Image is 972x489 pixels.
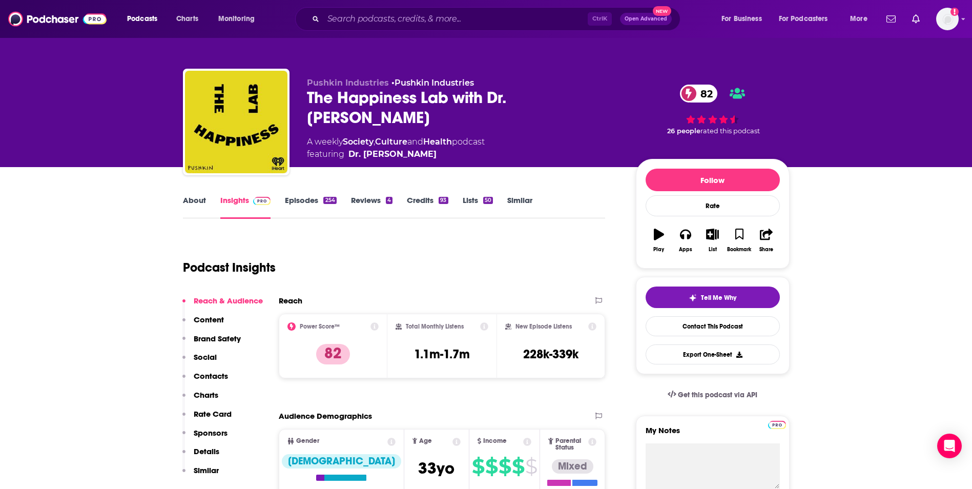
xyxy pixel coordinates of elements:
[395,78,474,88] a: Pushkin Industries
[253,197,271,205] img: Podchaser Pro
[183,260,276,275] h1: Podcast Insights
[194,371,228,381] p: Contacts
[211,11,268,27] button: open menu
[8,9,107,29] a: Podchaser - Follow, Share and Rate Podcasts
[759,247,773,253] div: Share
[768,421,786,429] img: Podchaser Pro
[646,222,672,259] button: Play
[552,459,593,474] div: Mixed
[463,195,493,219] a: Lists50
[194,465,219,475] p: Similar
[418,458,454,478] span: 33 yo
[555,438,587,451] span: Parental Status
[296,438,319,444] span: Gender
[753,222,779,259] button: Share
[772,11,843,27] button: open menu
[485,458,498,475] span: $
[726,222,753,259] button: Bookmark
[936,8,959,30] span: Logged in as alisontucker
[659,382,766,407] a: Get this podcast via API
[507,195,532,219] a: Similar
[375,137,407,147] a: Culture
[646,425,780,443] label: My Notes
[588,12,612,26] span: Ctrl K
[515,323,572,330] h2: New Episode Listens
[176,12,198,26] span: Charts
[285,195,336,219] a: Episodes254
[182,390,218,409] button: Charts
[625,16,667,22] span: Open Advanced
[194,352,217,362] p: Social
[182,465,219,484] button: Similar
[406,323,464,330] h2: Total Monthly Listens
[307,136,485,160] div: A weekly podcast
[127,12,157,26] span: Podcasts
[391,78,474,88] span: •
[194,334,241,343] p: Brand Safety
[307,78,389,88] span: Pushkin Industries
[439,197,448,204] div: 93
[701,294,736,302] span: Tell Me Why
[194,446,219,456] p: Details
[667,127,700,135] span: 26 people
[414,347,470,362] h3: 1.1m-1.7m
[646,169,780,191] button: Follow
[279,411,372,421] h2: Audience Demographics
[636,78,790,142] div: 82 26 peoplerated this podcast
[279,296,302,305] h2: Reach
[316,344,350,364] p: 82
[423,137,452,147] a: Health
[679,247,692,253] div: Apps
[908,10,924,28] a: Show notifications dropdown
[653,6,671,16] span: New
[727,247,751,253] div: Bookmark
[700,127,760,135] span: rated this podcast
[646,344,780,364] button: Export One-Sheet
[620,13,672,25] button: Open AdvancedNew
[483,197,493,204] div: 50
[300,323,340,330] h2: Power Score™
[512,458,524,475] span: $
[182,352,217,371] button: Social
[182,446,219,465] button: Details
[374,137,375,147] span: ,
[194,428,228,438] p: Sponsors
[843,11,880,27] button: open menu
[709,247,717,253] div: List
[218,12,255,26] span: Monitoring
[194,296,263,305] p: Reach & Audience
[646,316,780,336] a: Contact This Podcast
[882,10,900,28] a: Show notifications dropdown
[699,222,726,259] button: List
[323,11,588,27] input: Search podcasts, credits, & more...
[646,287,780,308] button: tell me why sparkleTell Me Why
[343,137,374,147] a: Society
[937,434,962,458] div: Open Intercom Messenger
[194,390,218,400] p: Charts
[499,458,511,475] span: $
[194,409,232,419] p: Rate Card
[690,85,718,103] span: 82
[950,8,959,16] svg: Add a profile image
[689,294,697,302] img: tell me why sparkle
[170,11,204,27] a: Charts
[182,296,263,315] button: Reach & Audience
[185,71,287,173] img: The Happiness Lab with Dr. Laurie Santos
[646,195,780,216] div: Rate
[182,315,224,334] button: Content
[194,315,224,324] p: Content
[120,11,171,27] button: open menu
[220,195,271,219] a: InsightsPodchaser Pro
[182,409,232,428] button: Rate Card
[525,458,537,475] span: $
[779,12,828,26] span: For Podcasters
[714,11,775,27] button: open menu
[307,148,485,160] span: featuring
[850,12,867,26] span: More
[386,197,392,204] div: 4
[721,12,762,26] span: For Business
[678,391,757,399] span: Get this podcast via API
[323,197,336,204] div: 254
[472,458,484,475] span: $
